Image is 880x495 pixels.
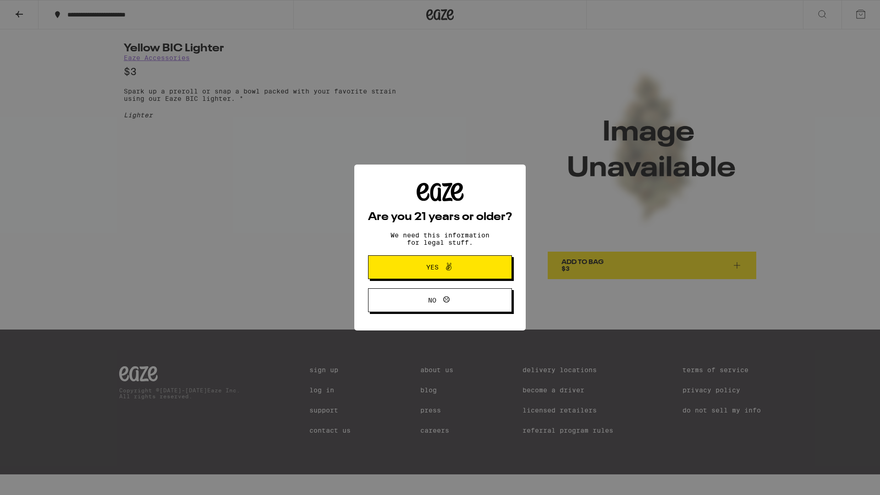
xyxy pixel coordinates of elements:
h2: Are you 21 years or older? [368,212,512,223]
iframe: Opens a widget where you can find more information [823,467,871,490]
button: Yes [368,255,512,279]
button: No [368,288,512,312]
span: Yes [426,264,439,270]
p: We need this information for legal stuff. [383,231,497,246]
span: No [428,297,436,303]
